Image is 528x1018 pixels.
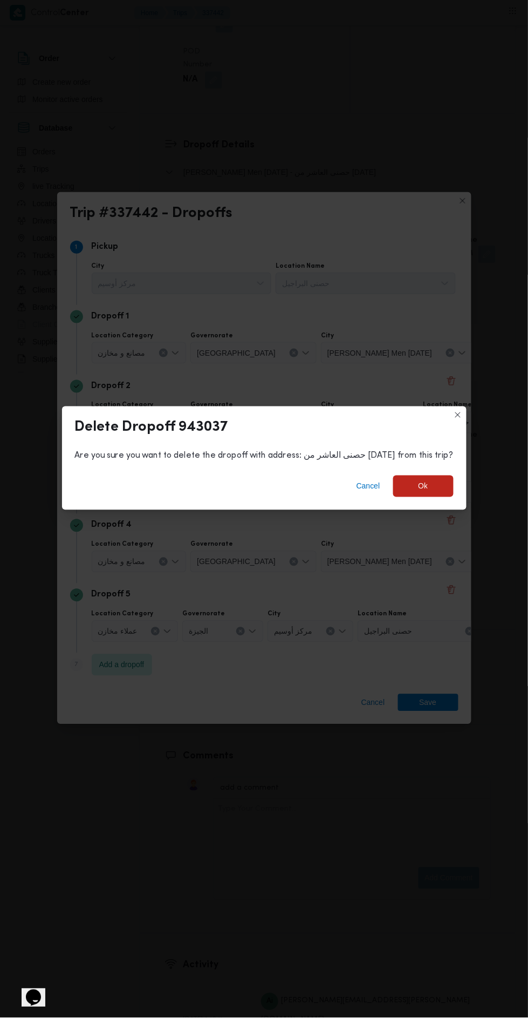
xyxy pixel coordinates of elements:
iframe: chat widget [11,975,45,1007]
div: Delete Dropoff 943037 [75,419,229,437]
button: Cancel [352,476,385,497]
span: Cancel [356,480,380,493]
button: Ok [393,476,454,497]
span: Ok [419,480,428,493]
div: Are you sure you want to delete the dropoff with address: حصنى العاشر من [DATE] from this trip? [75,450,454,463]
button: Closes this modal window [451,409,464,422]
